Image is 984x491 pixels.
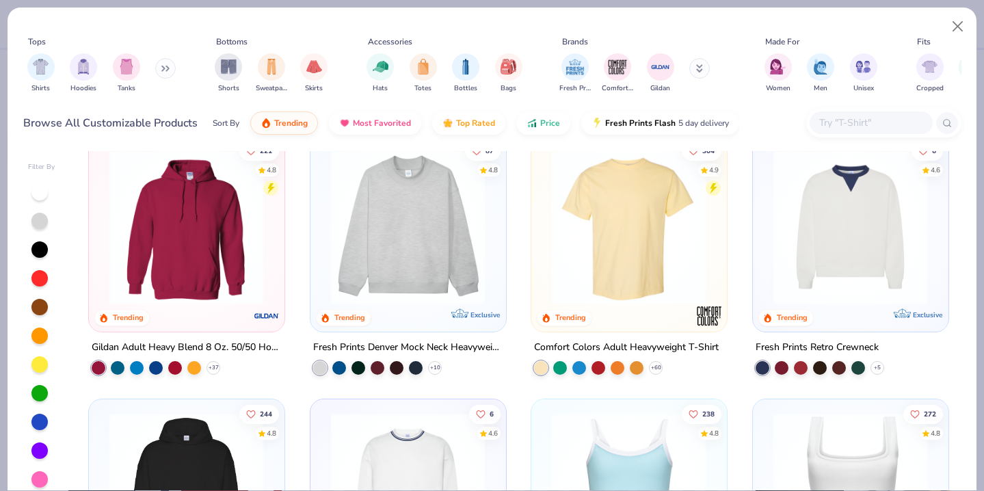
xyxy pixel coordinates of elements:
[306,59,322,75] img: Skirts Image
[647,53,674,94] button: filter button
[766,83,790,94] span: Women
[456,118,495,129] span: Top Rated
[912,141,943,160] button: Like
[368,36,412,48] div: Accessories
[931,165,940,175] div: 4.6
[215,53,242,94] div: filter for Shorts
[76,59,91,75] img: Hoodies Image
[118,83,135,94] span: Tanks
[313,339,503,356] div: Fresh Prints Denver Mock Neck Heavyweight Sweatshirt
[709,165,719,175] div: 4.9
[682,141,721,160] button: Like
[850,53,877,94] div: filter for Unisex
[218,83,239,94] span: Shorts
[764,53,792,94] div: filter for Women
[470,310,499,319] span: Exclusive
[932,147,936,154] span: 6
[591,118,602,129] img: flash.gif
[256,53,287,94] div: filter for Sweatpants
[414,83,431,94] span: Totes
[33,59,49,75] img: Shirts Image
[239,141,279,160] button: Like
[814,83,827,94] span: Men
[239,404,279,423] button: Like
[458,59,473,75] img: Bottles Image
[818,115,923,131] input: Try "T-Shirt"
[260,147,272,154] span: 221
[429,363,440,371] span: + 10
[488,428,498,438] div: 4.6
[534,339,719,356] div: Comfort Colors Adult Heavyweight T-Shirt
[922,59,938,75] img: Cropped Image
[267,428,276,438] div: 4.8
[651,363,661,371] span: + 60
[264,59,279,75] img: Sweatpants Image
[300,53,328,94] div: filter for Skirts
[215,53,242,94] button: filter button
[581,111,739,135] button: Fresh Prints Flash5 day delivery
[903,404,943,423] button: Like
[931,428,940,438] div: 4.8
[559,53,591,94] div: filter for Fresh Prints
[329,111,421,135] button: Most Favorited
[256,83,287,94] span: Sweatpants
[432,111,505,135] button: Top Rated
[516,111,570,135] button: Price
[70,83,96,94] span: Hoodies
[486,147,494,154] span: 87
[452,53,479,94] div: filter for Bottles
[216,36,248,48] div: Bottoms
[924,410,936,417] span: 272
[682,404,721,423] button: Like
[119,59,134,75] img: Tanks Image
[545,150,713,304] img: 029b8af0-80e6-406f-9fdc-fdf898547912
[912,310,942,319] span: Exclusive
[602,83,633,94] span: Comfort Colors
[562,36,588,48] div: Brands
[274,118,308,129] span: Trending
[917,36,931,48] div: Fits
[916,53,944,94] div: filter for Cropped
[339,118,350,129] img: most_fav.gif
[492,150,659,304] img: a90f7c54-8796-4cb2-9d6e-4e9644cfe0fe
[850,53,877,94] button: filter button
[605,118,676,129] span: Fresh Prints Flash
[113,53,140,94] button: filter button
[709,428,719,438] div: 4.8
[410,53,437,94] div: filter for Totes
[501,83,516,94] span: Bags
[103,150,270,304] img: 01756b78-01f6-4cc6-8d8a-3c30c1a0c8ac
[807,53,834,94] div: filter for Men
[28,162,55,172] div: Filter By
[452,53,479,94] button: filter button
[92,339,282,356] div: Gildan Adult Heavy Blend 8 Oz. 50/50 Hooded Sweatshirt
[28,36,46,48] div: Tops
[367,53,394,94] button: filter button
[373,83,388,94] span: Hats
[559,83,591,94] span: Fresh Prints
[253,302,280,329] img: Gildan logo
[602,53,633,94] button: filter button
[373,59,388,75] img: Hats Image
[353,118,411,129] span: Most Favorited
[465,141,501,160] button: Like
[647,53,674,94] div: filter for Gildan
[305,83,323,94] span: Skirts
[756,339,879,356] div: Fresh Prints Retro Crewneck
[261,118,271,129] img: trending.gif
[916,53,944,94] button: filter button
[367,53,394,94] div: filter for Hats
[945,14,971,40] button: Close
[807,53,834,94] button: filter button
[27,53,55,94] div: filter for Shirts
[559,53,591,94] button: filter button
[916,83,944,94] span: Cropped
[501,59,516,75] img: Bags Image
[454,83,477,94] span: Bottles
[213,117,239,129] div: Sort By
[442,118,453,129] img: TopRated.gif
[416,59,431,75] img: Totes Image
[300,53,328,94] button: filter button
[695,302,723,329] img: Comfort Colors logo
[607,57,628,77] img: Comfort Colors Image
